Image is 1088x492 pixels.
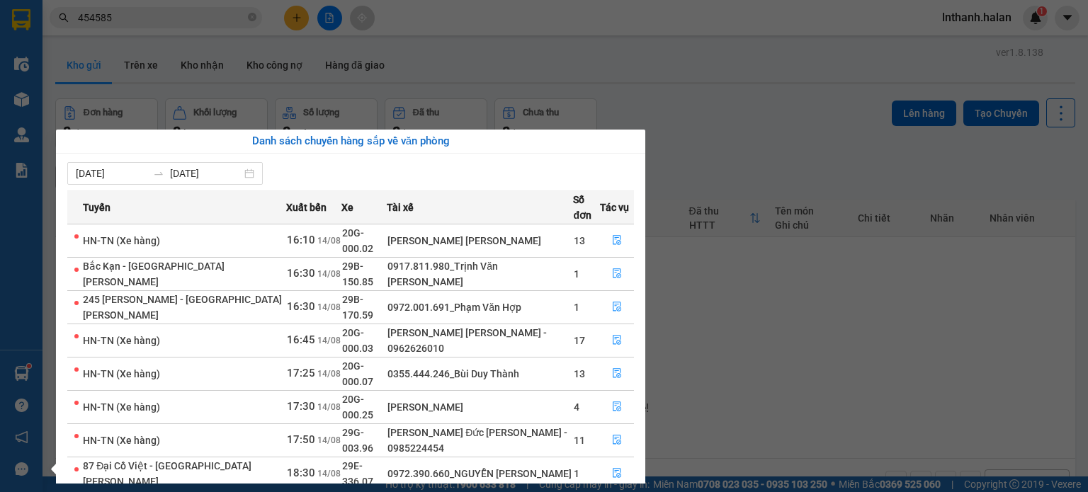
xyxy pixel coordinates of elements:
[600,200,629,215] span: Tác vụ
[83,435,160,446] span: HN-TN (Xe hàng)
[601,296,633,319] button: file-done
[317,435,341,445] span: 14/08
[76,166,147,181] input: Từ ngày
[317,269,341,279] span: 14/08
[574,401,579,413] span: 4
[612,235,622,246] span: file-done
[287,234,315,246] span: 16:10
[83,335,160,346] span: HN-TN (Xe hàng)
[317,302,341,312] span: 14/08
[574,368,585,379] span: 13
[287,333,315,346] span: 16:45
[317,336,341,345] span: 14/08
[342,360,373,387] span: 20G-000.07
[342,227,373,254] span: 20G-000.02
[387,425,572,456] div: [PERSON_NAME] Đức [PERSON_NAME] - 0985224454
[286,200,327,215] span: Xuất bến
[287,367,315,379] span: 17:25
[83,261,225,287] span: Bắc Kạn - [GEOGRAPHIC_DATA][PERSON_NAME]
[612,468,622,479] span: file-done
[573,192,599,223] span: Số đơn
[574,302,579,313] span: 1
[317,469,341,479] span: 14/08
[601,329,633,352] button: file-done
[83,401,160,413] span: HN-TN (Xe hàng)
[574,268,579,280] span: 1
[387,366,572,382] div: 0355.444.246_Bùi Duy Thành
[153,168,164,179] span: to
[387,325,572,356] div: [PERSON_NAME] [PERSON_NAME] - 0962626010
[287,433,315,446] span: 17:50
[387,233,572,248] div: [PERSON_NAME] [PERSON_NAME]
[574,335,585,346] span: 17
[342,261,373,287] span: 29B-150.85
[387,399,572,415] div: [PERSON_NAME]
[612,302,622,313] span: file-done
[342,394,373,421] span: 20G-000.25
[387,200,414,215] span: Tài xế
[342,294,373,321] span: 29B-170.59
[574,468,579,479] span: 1
[612,401,622,413] span: file-done
[601,263,633,285] button: file-done
[83,368,160,379] span: HN-TN (Xe hàng)
[83,200,110,215] span: Tuyến
[612,268,622,280] span: file-done
[287,400,315,413] span: 17:30
[67,133,634,150] div: Danh sách chuyến hàng sắp về văn phòng
[83,294,282,321] span: 245 [PERSON_NAME] - [GEOGRAPHIC_DATA][PERSON_NAME]
[83,235,160,246] span: HN-TN (Xe hàng)
[387,258,572,290] div: 0917.811.980_Trịnh Văn [PERSON_NAME]
[387,299,572,315] div: 0972.001.691_Phạm Văn Hợp
[601,229,633,252] button: file-done
[342,460,373,487] span: 29E-336.07
[601,462,633,485] button: file-done
[387,466,572,481] div: 0972.390.660_NGUYỄN [PERSON_NAME]
[612,368,622,379] span: file-done
[601,429,633,452] button: file-done
[342,427,373,454] span: 29G-003.96
[317,369,341,379] span: 14/08
[574,235,585,246] span: 13
[170,166,242,181] input: Đến ngày
[574,435,585,446] span: 11
[342,327,373,354] span: 20G-000.03
[612,435,622,446] span: file-done
[612,335,622,346] span: file-done
[287,467,315,479] span: 18:30
[287,267,315,280] span: 16:30
[341,200,353,215] span: Xe
[83,460,251,487] span: 87 Đại Cồ Việt - [GEOGRAPHIC_DATA][PERSON_NAME]
[601,396,633,418] button: file-done
[601,362,633,385] button: file-done
[287,300,315,313] span: 16:30
[317,402,341,412] span: 14/08
[153,168,164,179] span: swap-right
[317,236,341,246] span: 14/08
